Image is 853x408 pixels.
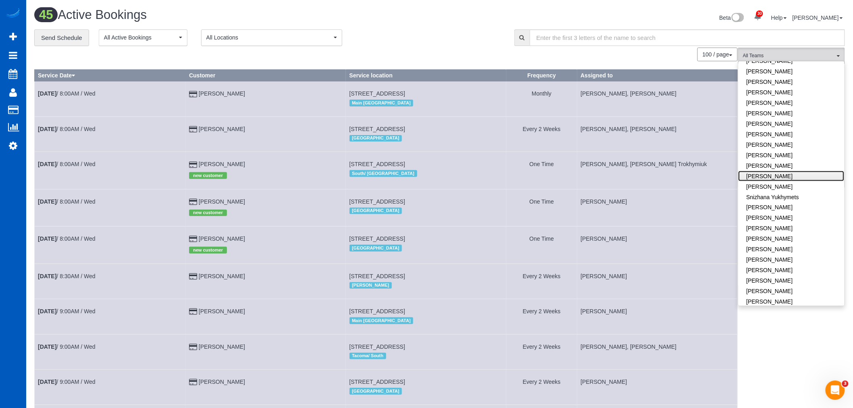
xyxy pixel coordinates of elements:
td: Schedule date [35,299,186,334]
b: [DATE] [38,379,56,385]
a: [PERSON_NAME] [739,108,845,119]
td: Assigned to [577,334,738,369]
div: Location [350,386,503,396]
a: [PERSON_NAME] [199,161,245,167]
td: Frequency [506,370,577,405]
td: Schedule date [35,227,186,264]
a: [PERSON_NAME] [739,202,845,213]
td: Service location [346,299,506,334]
td: Schedule date [35,117,186,152]
span: [GEOGRAPHIC_DATA] [350,245,402,251]
a: [DATE]/ 9:00AM / Wed [38,308,96,314]
a: [PERSON_NAME] [739,77,845,87]
td: Customer [186,264,346,299]
div: Location [350,98,503,108]
img: New interface [731,13,744,23]
a: Beta [720,15,745,21]
a: [DATE]/ 8:00AM / Wed [38,198,96,205]
span: [STREET_ADDRESS] [350,90,405,97]
td: Frequency [506,117,577,152]
a: [PERSON_NAME] [739,171,845,181]
td: Customer [186,81,346,117]
td: Customer [186,152,346,189]
a: [PERSON_NAME] [739,244,845,255]
a: [DATE]/ 8:00AM / Wed [38,126,96,132]
td: Customer [186,117,346,152]
nav: Pagination navigation [698,48,738,61]
td: Assigned to [577,299,738,334]
ol: All Locations [201,29,342,46]
td: Frequency [506,189,577,226]
td: Assigned to [577,264,738,299]
td: Frequency [506,334,577,369]
span: [STREET_ADDRESS] [350,273,405,279]
span: Tacoma/ South [350,353,386,359]
button: All Active Bookings [99,29,187,46]
td: Schedule date [35,264,186,299]
td: Schedule date [35,152,186,189]
i: Credit Card Payment [189,379,197,385]
b: [DATE] [38,308,56,314]
span: new customer [189,172,227,179]
span: [STREET_ADDRESS] [350,126,405,132]
i: Credit Card Payment [189,309,197,314]
div: Location [350,280,503,291]
td: Schedule date [35,189,186,226]
a: [PERSON_NAME] [739,286,845,297]
td: Service location [346,81,506,117]
a: [PERSON_NAME] [199,379,245,385]
div: Location [350,243,503,253]
span: [STREET_ADDRESS] [350,379,405,385]
a: Snizhana Yukhymets [739,192,845,202]
a: [PERSON_NAME] [739,223,845,234]
div: Location [350,315,503,326]
a: [PERSON_NAME] [793,15,843,21]
td: Frequency [506,264,577,299]
td: Customer [186,189,346,226]
span: [GEOGRAPHIC_DATA] [350,208,402,214]
span: Main [GEOGRAPHIC_DATA] [350,100,414,106]
span: [PERSON_NAME] [350,282,392,289]
b: [DATE] [38,90,56,97]
span: new customer [189,247,227,253]
a: [DATE]/ 8:00AM / Wed [38,235,96,242]
td: Assigned to [577,81,738,117]
td: Service location [346,334,506,369]
a: [PERSON_NAME] [199,308,245,314]
td: Assigned to [577,152,738,189]
span: All Active Bookings [104,33,177,42]
i: Credit Card Payment [189,274,197,279]
span: 45 [34,7,58,22]
b: [DATE] [38,235,56,242]
a: [DATE]/ 8:00AM / Wed [38,161,96,167]
div: Location [350,206,503,216]
td: Customer [186,370,346,405]
img: Automaid Logo [5,8,21,19]
th: Service Date [35,70,186,81]
i: Credit Card Payment [189,236,197,242]
td: Frequency [506,227,577,264]
span: South/ [GEOGRAPHIC_DATA] [350,170,417,177]
a: [PERSON_NAME] [739,139,845,150]
td: Service location [346,227,506,264]
ol: All Teams [738,48,845,60]
h1: Active Bookings [34,8,434,22]
a: [DATE]/ 9:00AM / Wed [38,379,96,385]
a: [PERSON_NAME] [739,181,845,192]
a: [DATE]/ 9:00AM / Wed [38,343,96,350]
a: [PERSON_NAME] [739,98,845,108]
td: Customer [186,334,346,369]
i: Credit Card Payment [189,199,197,205]
span: Main [GEOGRAPHIC_DATA] [350,317,414,324]
button: 100 / page [697,48,738,61]
a: [PERSON_NAME] [739,150,845,160]
a: [DATE]/ 8:00AM / Wed [38,90,96,97]
a: [PERSON_NAME] [739,255,845,265]
td: Schedule date [35,81,186,117]
span: [STREET_ADDRESS] [350,235,405,242]
span: new customer [189,210,227,216]
b: [DATE] [38,343,56,350]
a: 30 [750,8,766,26]
i: Credit Card Payment [189,92,197,97]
